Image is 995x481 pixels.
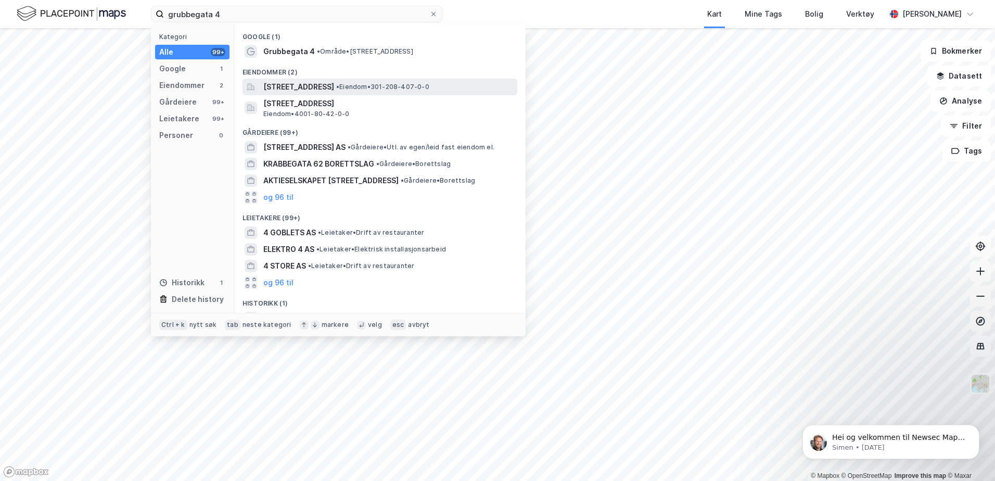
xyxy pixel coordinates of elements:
button: Datasett [927,66,991,86]
div: Mine Tags [745,8,782,20]
span: Gårdeiere • Borettslag [376,160,451,168]
button: Tags [942,141,991,161]
span: • [336,83,339,91]
div: 2 [217,81,225,90]
div: neste kategori [243,321,291,329]
input: Søk på adresse, matrikkel, gårdeiere, leietakere eller personer [164,6,429,22]
span: 4 GOBLETS AS [263,226,316,239]
span: Eiendom • 4001-80-42-0-0 [263,110,349,118]
div: Kart [707,8,722,20]
div: esc [390,320,406,330]
div: Leietakere (99+) [234,206,526,224]
span: [STREET_ADDRESS] [263,81,334,93]
div: Gårdeiere [159,96,197,108]
div: nytt søk [189,321,217,329]
button: og 96 til [263,276,294,289]
a: Improve this map [895,472,946,479]
img: logo.f888ab2527a4732fd821a326f86c7f29.svg [17,5,126,23]
div: Bolig [805,8,823,20]
div: Google [159,62,186,75]
div: Personer [159,129,193,142]
span: • [318,229,321,236]
span: [STREET_ADDRESS] AS [263,141,346,154]
div: Delete history [172,293,224,306]
div: Historikk (1) [234,291,526,310]
div: avbryt [408,321,429,329]
div: [PERSON_NAME] [902,8,962,20]
button: og 96 til [263,191,294,204]
span: 4 STORE AS [263,260,306,272]
div: 1 [217,65,225,73]
span: • [316,245,320,253]
button: Filter [941,116,991,136]
div: Kategori [159,33,229,41]
a: Mapbox homepage [3,466,49,478]
span: • [376,160,379,168]
div: Ctrl + k [159,320,187,330]
div: tab [225,320,240,330]
span: Gårdeiere • Borettslag [401,176,475,185]
span: • [308,262,311,270]
button: Bokmerker [921,41,991,61]
div: velg [368,321,382,329]
a: OpenStreetMap [841,472,892,479]
div: 99+ [211,115,225,123]
span: Område • [STREET_ADDRESS] [317,47,413,56]
div: 1 [217,279,225,287]
span: ELEKTRO 4 AS [263,243,314,256]
div: 0 [217,131,225,140]
span: Leietaker • Drift av restauranter [308,262,414,270]
span: Gårdeiere • Utl. av egen/leid fast eiendom el. [348,143,494,151]
span: [STREET_ADDRESS] [263,97,513,110]
img: Z [971,374,990,394]
iframe: Intercom notifications message [787,403,995,476]
div: Leietakere [159,112,199,125]
span: • [401,176,404,184]
div: Verktøy [846,8,874,20]
span: Grubbegata 4 [263,45,315,58]
div: markere [322,321,349,329]
div: Google (1) [234,24,526,43]
a: Mapbox [811,472,839,479]
button: Analyse [930,91,991,111]
div: 99+ [211,48,225,56]
span: • [348,143,351,151]
span: KRABBEGATA 62 BORETTSLAG [263,158,374,170]
span: Grubbegata 4 [263,312,315,324]
span: • [317,47,320,55]
span: Leietaker • Drift av restauranter [318,229,424,237]
div: Gårdeiere (99+) [234,120,526,139]
div: 99+ [211,98,225,106]
div: Eiendommer (2) [234,60,526,79]
span: Eiendom • 301-208-407-0-0 [336,83,429,91]
span: Leietaker • Elektrisk installasjonsarbeid [316,245,446,254]
span: AKTIESELSKAPET [STREET_ADDRESS] [263,174,399,187]
div: Eiendommer [159,79,205,92]
div: Alle [159,46,173,58]
div: Historikk [159,276,205,289]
